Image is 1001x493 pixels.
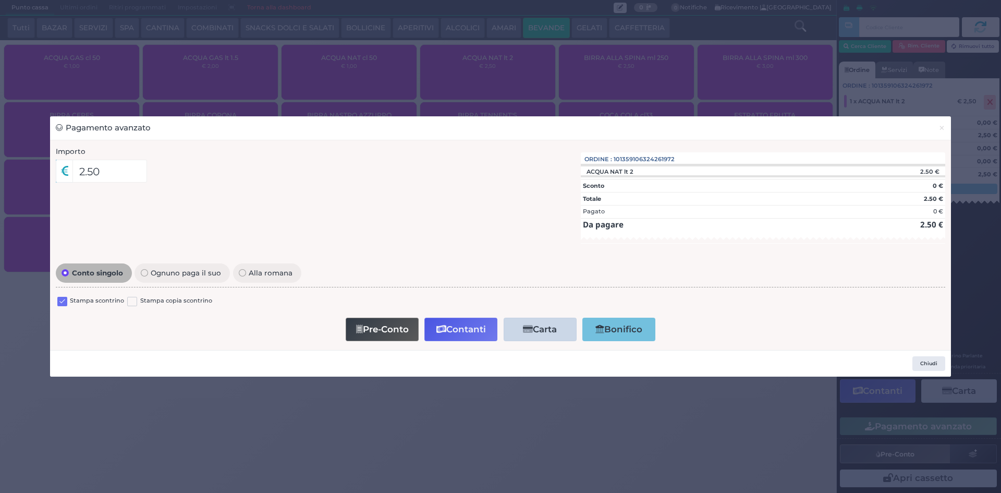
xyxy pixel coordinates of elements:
[581,168,639,175] div: ACQUA NAT lt 2
[584,155,612,164] span: Ordine :
[583,219,624,230] strong: Da pagare
[933,207,943,216] div: 0 €
[246,269,296,276] span: Alla romana
[938,122,945,134] span: ×
[583,182,604,189] strong: Sconto
[920,219,943,230] strong: 2.50 €
[346,318,419,341] button: Pre-Conto
[583,195,601,202] strong: Totale
[424,318,497,341] button: Contanti
[140,296,212,306] label: Stampa copia scontrino
[583,207,605,216] div: Pagato
[582,318,655,341] button: Bonifico
[933,182,943,189] strong: 0 €
[912,356,945,371] button: Chiudi
[56,122,151,134] h3: Pagamento avanzato
[70,296,124,306] label: Stampa scontrino
[933,116,951,140] button: Chiudi
[72,160,147,183] input: Es. 30.99
[148,269,224,276] span: Ognuno paga il suo
[924,195,943,202] strong: 2.50 €
[56,146,86,157] label: Importo
[614,155,675,164] span: 101359106324261972
[69,269,126,276] span: Conto singolo
[504,318,577,341] button: Carta
[854,168,945,175] div: 2.50 €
